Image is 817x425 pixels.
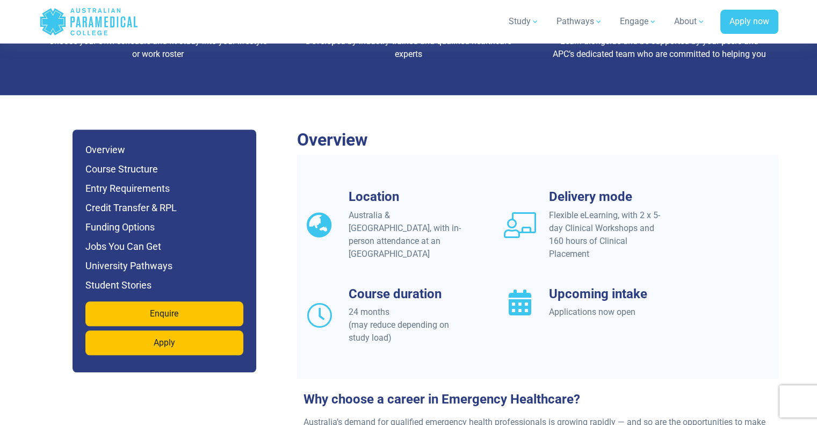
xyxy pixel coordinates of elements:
[549,306,666,319] div: Applications now open
[668,6,712,37] a: About
[349,209,465,261] div: Australia & [GEOGRAPHIC_DATA], with in-person attendance at an [GEOGRAPHIC_DATA]
[297,392,778,407] h3: Why choose a career in Emergency Healthcare?
[85,278,243,293] h6: Student Stories
[549,286,666,302] h3: Upcoming intake
[85,301,243,326] a: Enquire
[85,142,243,157] h6: Overview
[550,6,609,37] a: Pathways
[349,189,465,205] h3: Location
[549,189,666,205] h3: Delivery mode
[85,162,243,177] h6: Course Structure
[298,35,519,61] p: Developed by industry-trained and qualified healthcare experts
[720,10,778,34] a: Apply now
[85,258,243,273] h6: University Pathways
[349,306,465,344] div: 24 months (may reduce depending on study load)
[613,6,663,37] a: Engage
[85,220,243,235] h6: Funding Options
[297,129,778,150] h2: Overview
[549,35,770,61] p: Learn alongside and be supported by your peers and APC’s dedicated team who are committed to help...
[48,35,269,61] p: Choose your own schedule and fit study into your lifestyle or work roster
[39,4,139,39] a: Australian Paramedical College
[502,6,546,37] a: Study
[85,181,243,196] h6: Entry Requirements
[349,286,465,302] h3: Course duration
[549,209,666,261] div: Flexible eLearning, with 2 x 5-day Clinical Workshops and 160 hours of Clinical Placement
[85,330,243,355] a: Apply
[85,200,243,215] h6: Credit Transfer & RPL
[85,239,243,254] h6: Jobs You Can Get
